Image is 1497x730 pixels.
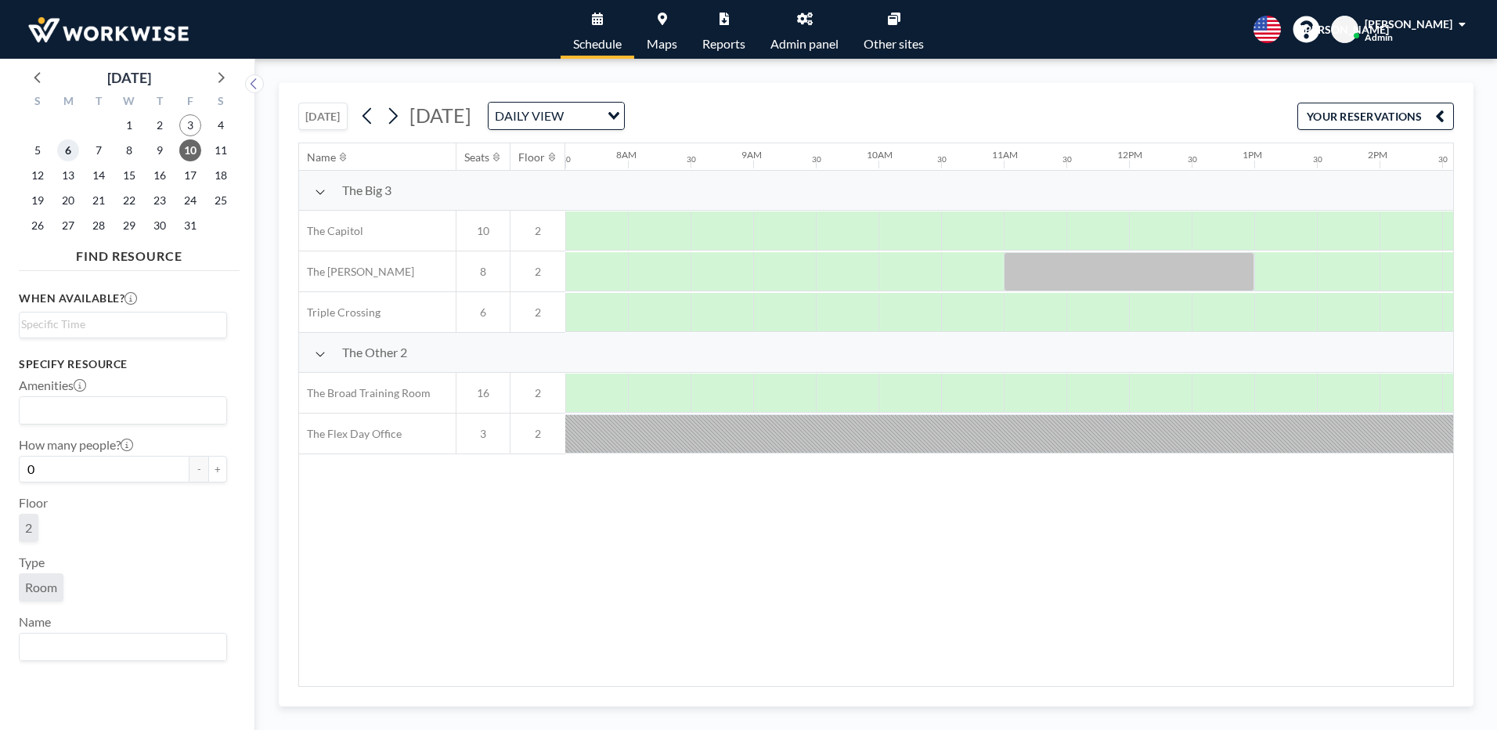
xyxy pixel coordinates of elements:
[210,190,232,211] span: Saturday, October 25, 2025
[21,400,218,421] input: Search for option
[175,92,205,113] div: F
[149,114,171,136] span: Thursday, October 2, 2025
[205,92,236,113] div: S
[299,265,414,279] span: The [PERSON_NAME]
[456,427,510,441] span: 3
[510,427,565,441] span: 2
[88,139,110,161] span: Tuesday, October 7, 2025
[299,305,381,320] span: Triple Crossing
[118,139,140,161] span: Wednesday, October 8, 2025
[1365,17,1452,31] span: [PERSON_NAME]
[616,149,637,161] div: 8AM
[107,67,151,89] div: [DATE]
[118,190,140,211] span: Wednesday, October 22, 2025
[189,456,208,482] button: -
[19,614,51,630] label: Name
[456,386,510,400] span: 16
[1297,103,1454,130] button: YOUR RESERVATIONS
[19,495,48,511] label: Floor
[57,215,79,237] span: Monday, October 27, 2025
[57,139,79,161] span: Monday, October 6, 2025
[464,150,489,164] div: Seats
[53,92,84,113] div: M
[20,634,226,660] div: Search for option
[27,164,49,186] span: Sunday, October 12, 2025
[1313,154,1322,164] div: 30
[179,164,201,186] span: Friday, October 17, 2025
[702,38,745,50] span: Reports
[149,215,171,237] span: Thursday, October 30, 2025
[20,313,226,336] div: Search for option
[456,305,510,320] span: 6
[19,242,240,264] h4: FIND RESOURCE
[118,114,140,136] span: Wednesday, October 1, 2025
[23,92,53,113] div: S
[342,182,391,198] span: The Big 3
[299,427,402,441] span: The Flex Day Office
[1117,149,1142,161] div: 12PM
[510,265,565,279] span: 2
[149,164,171,186] span: Thursday, October 16, 2025
[1368,149,1387,161] div: 2PM
[568,106,598,126] input: Search for option
[19,555,45,570] label: Type
[149,139,171,161] span: Thursday, October 9, 2025
[647,38,677,50] span: Maps
[20,397,226,424] div: Search for option
[27,139,49,161] span: Sunday, October 5, 2025
[118,215,140,237] span: Wednesday, October 29, 2025
[307,150,336,164] div: Name
[489,103,624,129] div: Search for option
[518,150,545,164] div: Floor
[510,305,565,320] span: 2
[144,92,175,113] div: T
[492,106,567,126] span: DAILY VIEW
[57,164,79,186] span: Monday, October 13, 2025
[179,139,201,161] span: Friday, October 10, 2025
[299,224,363,238] span: The Capitol
[1365,31,1393,43] span: Admin
[1438,154,1448,164] div: 30
[25,520,32,535] span: 2
[867,149,893,161] div: 10AM
[561,154,571,164] div: 30
[88,164,110,186] span: Tuesday, October 14, 2025
[21,637,218,657] input: Search for option
[992,149,1018,161] div: 11AM
[179,215,201,237] span: Friday, October 31, 2025
[208,456,227,482] button: +
[812,154,821,164] div: 30
[210,139,232,161] span: Saturday, October 11, 2025
[1301,23,1389,37] span: [PERSON_NAME]
[88,190,110,211] span: Tuesday, October 21, 2025
[19,378,86,393] label: Amenities
[1243,149,1262,161] div: 1PM
[573,38,622,50] span: Schedule
[84,92,114,113] div: T
[25,580,57,594] span: Room
[298,103,348,130] button: [DATE]
[19,357,227,371] h3: Specify resource
[456,224,510,238] span: 10
[510,386,565,400] span: 2
[456,265,510,279] span: 8
[88,215,110,237] span: Tuesday, October 28, 2025
[149,190,171,211] span: Thursday, October 23, 2025
[1188,154,1197,164] div: 30
[118,164,140,186] span: Wednesday, October 15, 2025
[114,92,145,113] div: W
[342,345,407,360] span: The Other 2
[210,114,232,136] span: Saturday, October 4, 2025
[179,190,201,211] span: Friday, October 24, 2025
[27,215,49,237] span: Sunday, October 26, 2025
[21,316,218,333] input: Search for option
[770,38,839,50] span: Admin panel
[1062,154,1072,164] div: 30
[687,154,696,164] div: 30
[57,190,79,211] span: Monday, October 20, 2025
[27,190,49,211] span: Sunday, October 19, 2025
[937,154,947,164] div: 30
[25,14,192,45] img: organization-logo
[510,224,565,238] span: 2
[179,114,201,136] span: Friday, October 3, 2025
